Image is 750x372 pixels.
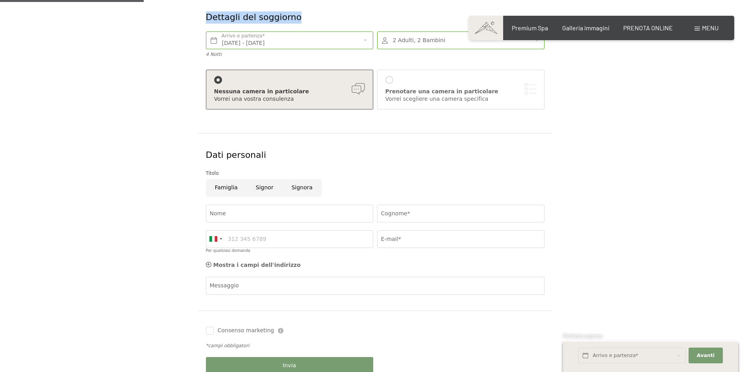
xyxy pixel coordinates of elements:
[206,149,544,161] div: Dati personali
[563,333,602,339] span: Richiesta express
[385,88,536,96] div: Prenotare una camera in particolare
[697,352,715,359] span: Avanti
[206,51,373,58] div: 4 Notti
[623,24,673,31] a: PRENOTA ONLINE
[206,169,544,177] div: Titolo
[562,24,609,31] a: Galleria immagini
[214,88,365,96] div: Nessuna camera in particolare
[213,262,301,268] span: Mostra i campi dell'indirizzo
[702,24,719,31] span: Menu
[206,230,373,248] input: 312 345 6789
[214,95,365,103] div: Vorrei una vostra consulenza
[218,327,274,335] span: Consenso marketing
[206,231,224,248] div: Italy (Italia): +39
[283,362,296,370] span: Invia
[689,348,722,364] button: Avanti
[512,24,548,31] a: Premium Spa
[206,342,544,349] div: *campi obbligatori
[206,11,487,24] div: Dettagli del soggiorno
[206,248,250,253] label: Per qualsiasi domanda
[385,95,536,103] div: Vorrei scegliere una camera specifica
